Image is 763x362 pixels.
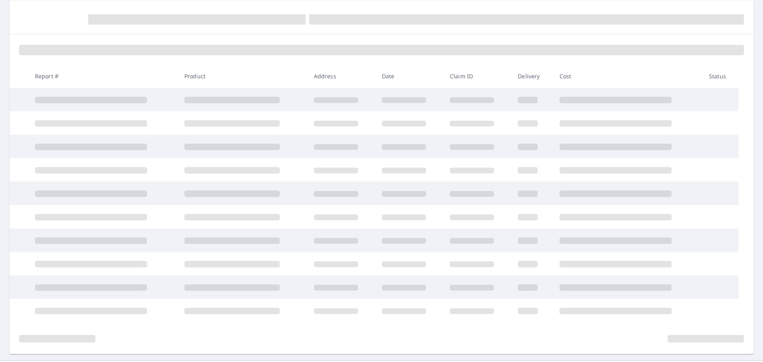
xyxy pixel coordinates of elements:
[376,64,443,88] th: Date
[29,64,178,88] th: Report #
[511,64,553,88] th: Delivery
[443,64,511,88] th: Claim ID
[553,64,703,88] th: Cost
[703,64,738,88] th: Status
[308,64,376,88] th: Address
[178,64,308,88] th: Product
